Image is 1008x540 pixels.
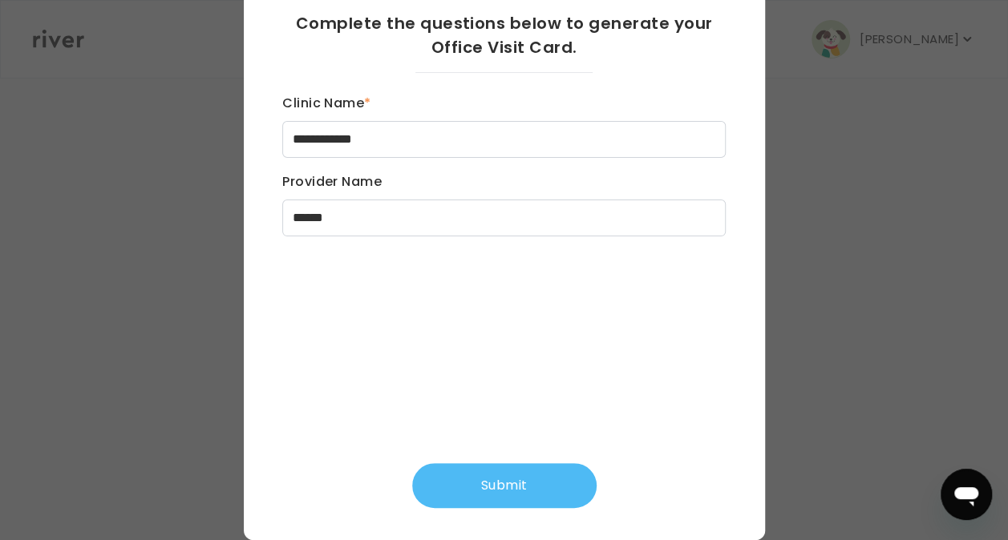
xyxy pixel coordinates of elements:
[941,469,992,520] iframe: Button to launch messaging window
[282,92,726,115] label: Clinic Name
[282,121,726,158] input: clinicName
[412,463,597,508] button: Submit
[282,171,726,193] label: Provider Name
[282,11,726,59] h2: Complete the questions below to generate your Office Visit Card.
[282,199,726,236] input: providerName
